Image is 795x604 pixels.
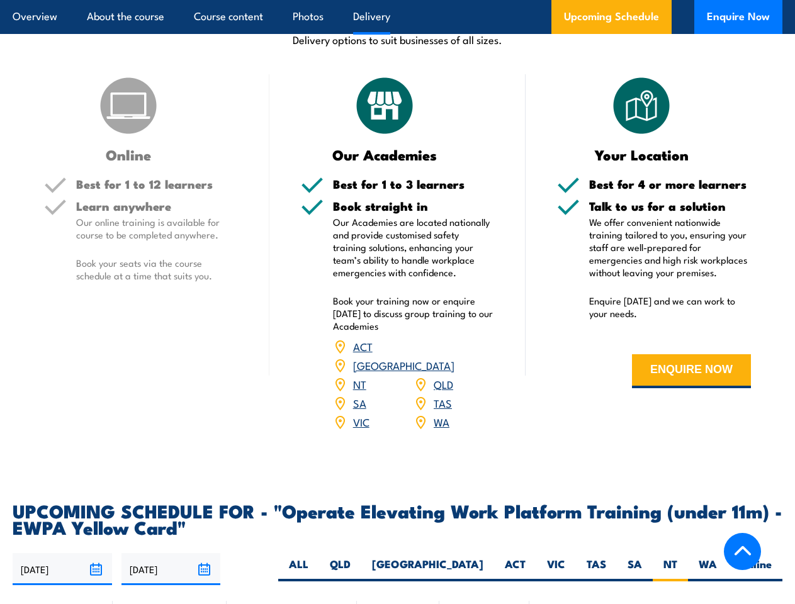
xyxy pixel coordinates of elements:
[728,557,782,581] label: Online
[589,216,751,279] p: We offer convenient nationwide training tailored to you, ensuring your staff are well-prepared fo...
[617,557,653,581] label: SA
[653,557,688,581] label: NT
[536,557,576,581] label: VIC
[301,147,470,162] h3: Our Academies
[333,294,495,332] p: Book your training now or enquire [DATE] to discuss group training to our Academies
[589,294,751,320] p: Enquire [DATE] and we can work to your needs.
[13,553,112,585] input: From date
[353,395,366,410] a: SA
[494,557,536,581] label: ACT
[76,216,238,241] p: Our online training is available for course to be completed anywhere.
[353,338,373,354] a: ACT
[688,557,728,581] label: WA
[353,414,369,429] a: VIC
[353,357,454,372] a: [GEOGRAPHIC_DATA]
[76,200,238,212] h5: Learn anywhere
[319,557,361,581] label: QLD
[632,354,751,388] button: ENQUIRE NOW
[589,200,751,212] h5: Talk to us for a solution
[434,395,452,410] a: TAS
[557,147,726,162] h3: Your Location
[333,216,495,279] p: Our Academies are located nationally and provide customised safety training solutions, enhancing ...
[333,200,495,212] h5: Book straight in
[13,502,782,535] h2: UPCOMING SCHEDULE FOR - "Operate Elevating Work Platform Training (under 11m) - EWPA Yellow Card"
[76,178,238,190] h5: Best for 1 to 12 learners
[353,376,366,391] a: NT
[278,557,319,581] label: ALL
[44,147,213,162] h3: Online
[434,414,449,429] a: WA
[121,553,221,585] input: To date
[576,557,617,581] label: TAS
[589,178,751,190] h5: Best for 4 or more learners
[333,178,495,190] h5: Best for 1 to 3 learners
[361,557,494,581] label: [GEOGRAPHIC_DATA]
[13,32,782,47] p: Delivery options to suit businesses of all sizes.
[434,376,453,391] a: QLD
[76,257,238,282] p: Book your seats via the course schedule at a time that suits you.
